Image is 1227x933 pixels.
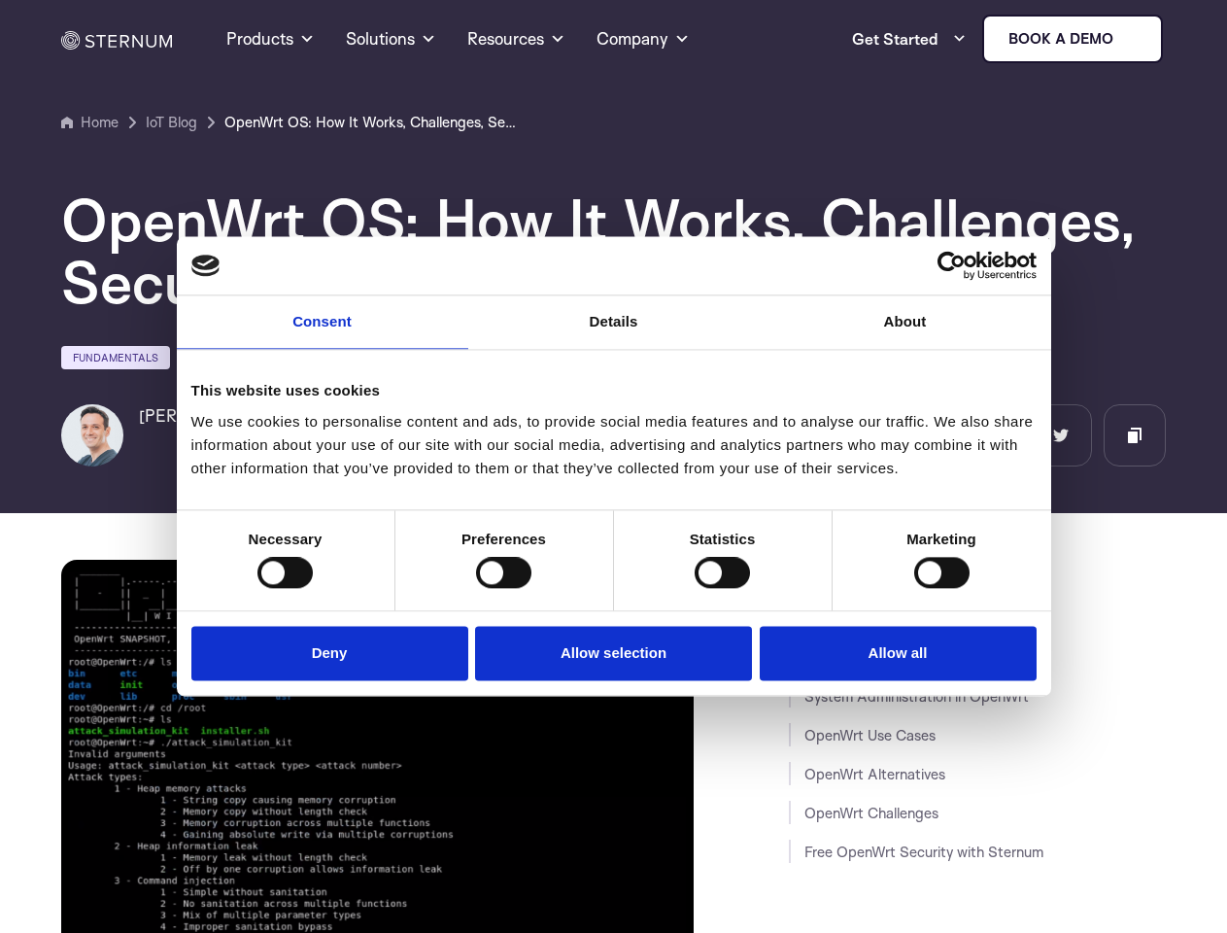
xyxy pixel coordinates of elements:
h6: [PERSON_NAME] [139,404,276,428]
strong: Preferences [461,531,546,547]
a: Get Started [852,19,967,58]
div: We use cookies to personalise content and ads, to provide social media features and to analyse ou... [191,410,1037,480]
a: OpenWrt Use Cases [804,726,936,744]
a: Usercentrics Cookiebot - opens in a new window [867,251,1037,280]
a: IoT Blog [146,111,197,134]
a: Free OpenWrt Security with Sternum [804,843,1043,861]
a: Home [61,111,119,134]
img: logo [191,255,221,276]
a: OpenWrt Challenges [804,804,938,822]
a: Details [468,295,760,349]
a: OpenWrt Alternatives [804,765,945,783]
img: sternum iot [1121,31,1137,47]
a: Fundamentals [61,346,170,369]
a: Resources [467,4,565,74]
button: Deny [191,626,468,681]
a: Company [596,4,690,74]
button: Allow selection [475,626,752,681]
button: Allow all [760,626,1037,681]
a: Products [226,4,315,74]
img: Igal Zeifman [61,404,123,466]
a: Consent [177,295,468,349]
a: Solutions [346,4,436,74]
a: About [760,295,1051,349]
a: Book a demo [982,15,1163,63]
div: This website uses cookies [191,379,1037,402]
a: OpenWrt OS: How It Works, Challenges, Security Concerns and Alternatives [224,111,516,134]
a: System Administration in OpenWrt [804,687,1029,706]
h1: OpenWrt OS: How It Works, Challenges, Security Concerns and Alternatives [61,189,1166,313]
strong: Marketing [906,531,976,547]
strong: Necessary [249,531,323,547]
strong: Statistics [690,531,756,547]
